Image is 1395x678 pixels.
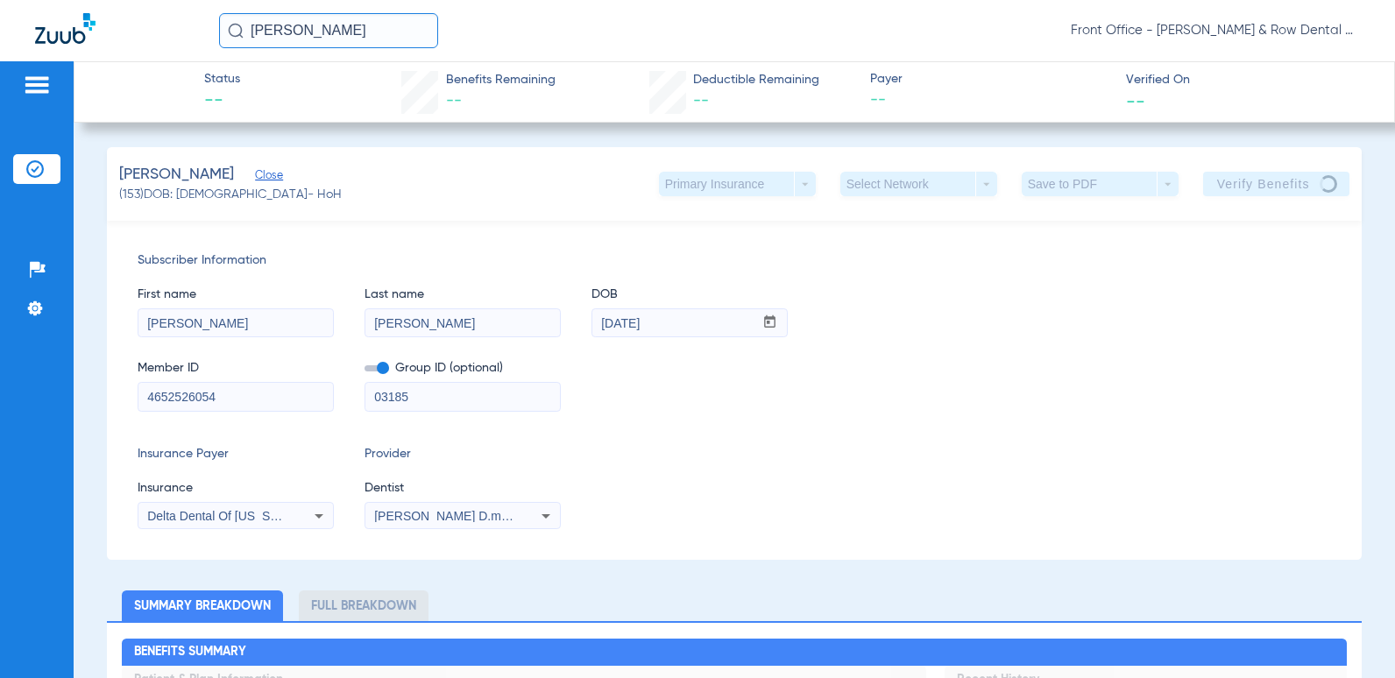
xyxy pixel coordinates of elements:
span: Provider [365,445,561,463]
span: -- [446,93,462,109]
span: Payer [870,70,1111,88]
img: Search Icon [228,23,244,39]
img: hamburger-icon [23,74,51,95]
span: [PERSON_NAME] D.m.d 1376727222 [374,509,583,523]
span: Dentist [365,479,561,498]
span: Insurance Payer [138,445,334,463]
span: -- [1126,91,1145,109]
span: Last name [365,286,561,304]
span: Subscriber Information [138,251,1332,270]
span: Deductible Remaining [693,71,819,89]
span: Group ID (optional) [365,359,561,378]
span: Status [204,70,240,88]
span: Verified On [1126,71,1367,89]
span: -- [204,89,240,114]
span: First name [138,286,334,304]
span: -- [693,93,709,109]
span: Member ID [138,359,334,378]
h2: Benefits Summary [122,639,1347,667]
span: [PERSON_NAME] [119,164,234,186]
span: Delta Dental Of [US_STATE] ([GEOGRAPHIC_DATA]) - Ai [147,509,464,523]
span: Insurance [138,479,334,498]
span: Benefits Remaining [446,71,556,89]
img: Zuub Logo [35,13,96,44]
span: (153) DOB: [DEMOGRAPHIC_DATA] - HoH [119,186,342,204]
iframe: Chat Widget [1307,594,1395,678]
span: DOB [591,286,788,304]
span: Front Office - [PERSON_NAME] & Row Dental Group [1071,22,1360,39]
input: Search for patients [219,13,438,48]
li: Summary Breakdown [122,590,283,621]
span: -- [870,89,1111,111]
span: Close [255,169,271,186]
button: Open calendar [753,309,787,337]
li: Full Breakdown [299,590,428,621]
